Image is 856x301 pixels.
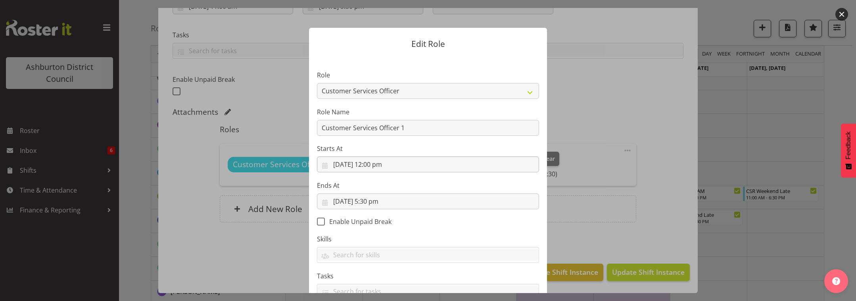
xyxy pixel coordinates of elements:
span: Enable Unpaid Break [325,218,392,226]
p: Edit Role [317,40,539,48]
span: Feedback [845,131,852,159]
label: Tasks [317,271,539,281]
input: Search for skills [317,249,539,261]
label: Ends At [317,181,539,190]
button: Feedback - Show survey [841,123,856,178]
label: Role [317,70,539,80]
img: help-xxl-2.png [832,277,840,285]
input: Click to select... [317,193,539,209]
label: Role Name [317,107,539,117]
label: Skills [317,234,539,244]
label: Starts At [317,144,539,153]
input: Click to select... [317,156,539,172]
input: E.g. Waiter 1 [317,120,539,136]
input: Search for tasks [317,286,539,298]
